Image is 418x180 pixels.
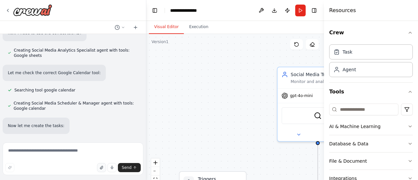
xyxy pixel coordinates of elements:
[13,4,52,16] img: Logo
[151,158,160,167] button: zoom in
[107,163,117,172] button: Click to speak your automation idea
[318,131,355,139] button: Open in side panel
[112,24,128,31] button: Switch to previous chat
[329,158,367,164] div: File & Document
[329,83,413,101] button: Tools
[329,42,413,82] div: Crew
[150,6,159,15] button: Hide left sidebar
[152,39,169,44] div: Version 1
[291,79,354,84] div: Monitor and analyze trending topics in {industry}, identify viral content patterns, hashtag perfo...
[343,49,352,55] div: Task
[5,163,14,172] button: Improve this prompt
[130,24,141,31] button: Start a new chat
[14,101,138,111] span: Creating Social Media Scheduler & Manager agent with tools: Google calendar
[170,7,203,14] nav: breadcrumb
[291,71,354,78] div: Social Media Trend Analyst
[329,123,380,130] div: AI & Machine Learning
[122,165,132,170] span: Send
[329,24,413,42] button: Crew
[97,163,106,172] button: Upload files
[329,153,413,170] button: File & Document
[290,93,313,98] span: gpt-4o-mini
[149,20,184,34] button: Visual Editor
[329,135,413,152] button: Database & Data
[310,6,319,15] button: Hide right sidebar
[8,123,64,129] p: Now let me create the tasks:
[14,48,138,58] span: Creating Social Media Analytics Specialist agent with tools: Google sheets
[14,88,75,93] span: Searching tool google calendar
[329,118,413,135] button: AI & Machine Learning
[184,20,214,34] button: Execution
[343,66,356,73] div: Agent
[118,163,141,172] button: Send
[8,70,101,76] p: Let me check the correct Google Calendar tool:
[329,140,368,147] div: Database & Data
[277,67,359,142] div: Social Media Trend AnalystMonitor and analyze trending topics in {industry}, identify viral conte...
[151,167,160,175] button: zoom out
[329,7,356,14] h4: Resources
[314,112,322,120] img: SerperDevTool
